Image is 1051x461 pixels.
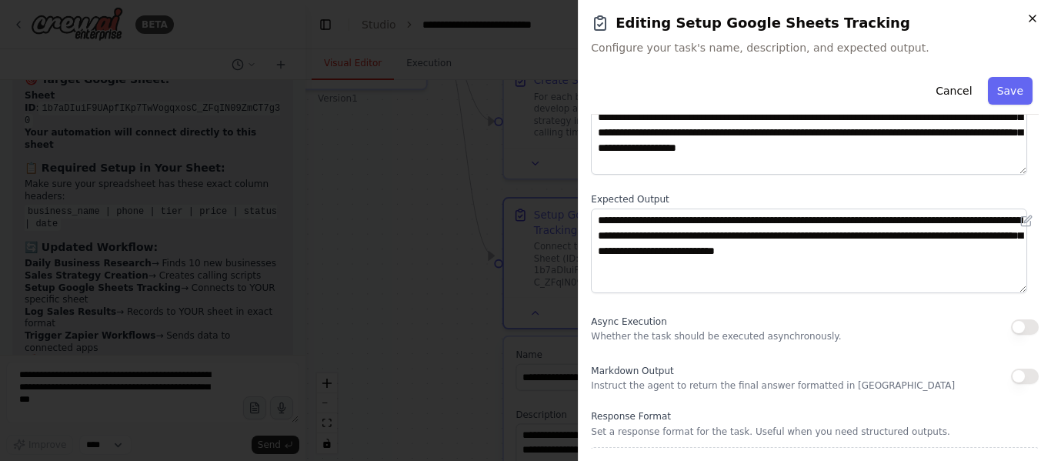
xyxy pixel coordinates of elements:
[591,366,673,376] span: Markdown Output
[591,379,955,392] p: Instruct the agent to return the final answer formatted in [GEOGRAPHIC_DATA]
[591,426,1039,438] p: Set a response format for the task. Useful when you need structured outputs.
[591,316,666,327] span: Async Execution
[591,410,1039,423] label: Response Format
[591,193,1039,205] label: Expected Output
[591,40,1039,55] span: Configure your task's name, description, and expected output.
[591,12,1039,34] h2: Editing Setup Google Sheets Tracking
[1017,212,1036,230] button: Open in editor
[988,77,1033,105] button: Save
[926,77,981,105] button: Cancel
[591,330,841,342] p: Whether the task should be executed asynchronously.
